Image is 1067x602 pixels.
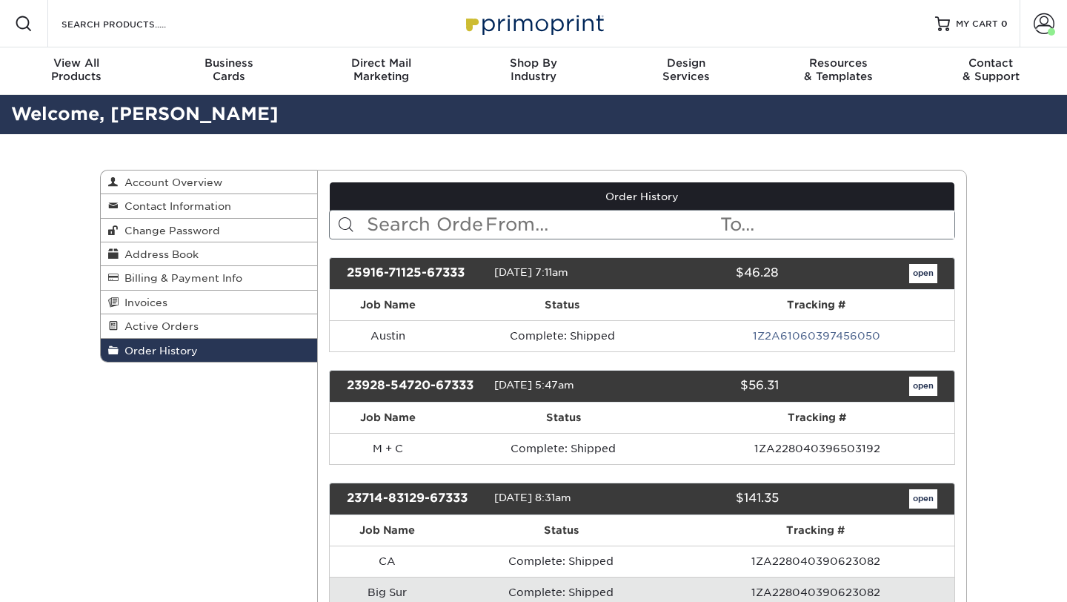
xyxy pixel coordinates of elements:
[101,171,317,194] a: Account Overview
[119,200,231,212] span: Contact Information
[101,242,317,266] a: Address Book
[446,433,680,464] td: Complete: Shipped
[305,56,457,83] div: Marketing
[762,56,915,83] div: & Templates
[631,489,789,509] div: $141.35
[679,290,954,320] th: Tracking #
[336,377,494,396] div: 23928-54720-67333
[909,377,937,396] a: open
[909,264,937,283] a: open
[610,56,762,83] div: Services
[719,211,954,239] input: To...
[446,403,680,433] th: Status
[101,266,317,290] a: Billing & Payment Info
[330,546,445,577] td: CA
[631,377,789,396] div: $56.31
[457,56,610,70] span: Shop By
[914,56,1067,70] span: Contact
[459,7,608,39] img: Primoprint
[101,194,317,218] a: Contact Information
[119,320,199,332] span: Active Orders
[330,320,446,351] td: Austin
[914,56,1067,83] div: & Support
[446,320,679,351] td: Complete: Shipped
[457,56,610,83] div: Industry
[119,345,198,357] span: Order History
[330,182,955,211] a: Order History
[101,314,317,338] a: Active Orders
[305,56,457,70] span: Direct Mail
[336,264,494,283] div: 25916-71125-67333
[336,489,494,509] div: 23714-83129-67333
[153,47,305,95] a: BusinessCards
[610,56,762,70] span: Design
[909,489,937,509] a: open
[101,291,317,314] a: Invoices
[330,403,447,433] th: Job Name
[330,515,445,546] th: Job Name
[330,433,447,464] td: M + C
[445,515,677,546] th: Status
[494,266,568,278] span: [DATE] 7:11am
[680,433,954,464] td: 1ZA228040396503192
[119,176,222,188] span: Account Overview
[631,264,789,283] div: $46.28
[677,515,954,546] th: Tracking #
[119,248,199,260] span: Address Book
[119,225,220,236] span: Change Password
[446,290,679,320] th: Status
[1001,19,1008,29] span: 0
[119,272,242,284] span: Billing & Payment Info
[153,56,305,70] span: Business
[914,47,1067,95] a: Contact& Support
[457,47,610,95] a: Shop ByIndustry
[119,297,167,308] span: Invoices
[60,15,205,33] input: SEARCH PRODUCTS.....
[484,211,719,239] input: From...
[677,546,954,577] td: 1ZA228040390623082
[153,56,305,83] div: Cards
[762,47,915,95] a: Resources& Templates
[494,379,574,391] span: [DATE] 5:47am
[365,211,484,239] input: Search Orders...
[101,219,317,242] a: Change Password
[305,47,457,95] a: Direct MailMarketing
[610,47,762,95] a: DesignServices
[956,18,998,30] span: MY CART
[101,339,317,362] a: Order History
[330,290,446,320] th: Job Name
[494,492,571,503] span: [DATE] 8:31am
[762,56,915,70] span: Resources
[753,330,880,342] a: 1Z2A61060397456050
[680,403,954,433] th: Tracking #
[445,546,677,577] td: Complete: Shipped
